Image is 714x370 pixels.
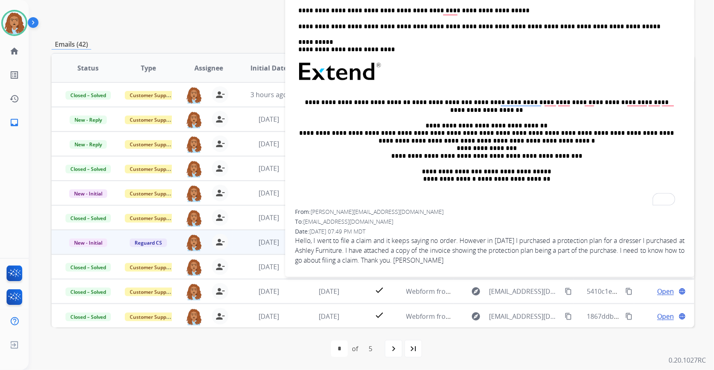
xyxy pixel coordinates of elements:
[678,288,686,295] mat-icon: language
[259,164,279,173] span: [DATE]
[186,308,202,325] img: agent-avatar
[215,237,225,247] mat-icon: person_remove
[125,116,178,124] span: Customer Support
[141,63,156,73] span: Type
[125,165,178,173] span: Customer Support
[70,116,107,124] span: New - Reply
[408,344,418,354] mat-icon: last_page
[259,139,279,148] span: [DATE]
[489,286,561,296] span: [EMAIL_ADDRESS][DOMAIN_NAME]
[125,313,178,321] span: Customer Support
[194,63,223,73] span: Assignee
[186,209,202,227] img: agent-avatar
[587,287,713,296] span: 5410c1e9-45c3-4713-b29a-645e4aed5649
[215,114,225,124] mat-icon: person_remove
[186,160,202,177] img: agent-avatar
[678,313,686,320] mat-icon: language
[295,227,685,236] div: Date:
[125,140,178,149] span: Customer Support
[471,311,481,321] mat-icon: explore
[215,163,225,173] mat-icon: person_remove
[65,313,111,321] span: Closed – Solved
[309,227,365,235] span: [DATE] 07:49 PM MDT
[186,136,202,153] img: agent-avatar
[215,213,225,222] mat-icon: person_remove
[295,218,685,226] div: To:
[215,311,225,321] mat-icon: person_remove
[130,238,167,247] span: Reguard CS
[65,91,111,100] span: Closed – Solved
[259,188,279,197] span: [DATE]
[9,118,19,127] mat-icon: inbox
[186,234,202,251] img: agent-avatar
[362,340,379,357] div: 5
[406,287,592,296] span: Webform from [EMAIL_ADDRESS][DOMAIN_NAME] on [DATE]
[215,286,225,296] mat-icon: person_remove
[295,208,685,216] div: From:
[587,312,714,321] span: 1867ddb2-2f86-40ed-9188-8ed264005ed2
[625,313,633,320] mat-icon: content_copy
[259,262,279,271] span: [DATE]
[69,238,107,247] span: New - Initial
[65,288,111,296] span: Closed – Solved
[374,285,384,295] mat-icon: check
[259,213,279,222] span: [DATE]
[215,188,225,198] mat-icon: person_remove
[9,46,19,56] mat-icon: home
[125,288,178,296] span: Customer Support
[406,312,592,321] span: Webform from [EMAIL_ADDRESS][DOMAIN_NAME] on [DATE]
[77,63,99,73] span: Status
[125,263,178,272] span: Customer Support
[65,214,111,222] span: Closed – Solved
[215,262,225,272] mat-icon: person_remove
[250,63,287,73] span: Initial Date
[259,287,279,296] span: [DATE]
[259,115,279,124] span: [DATE]
[389,344,399,354] mat-icon: navigate_next
[471,286,481,296] mat-icon: explore
[9,70,19,80] mat-icon: list_alt
[52,39,91,50] p: Emails (42)
[186,86,202,104] img: agent-avatar
[3,11,26,34] img: avatar
[259,312,279,321] span: [DATE]
[565,288,572,295] mat-icon: content_copy
[215,90,225,100] mat-icon: person_remove
[303,218,393,225] span: [EMAIL_ADDRESS][DOMAIN_NAME]
[186,185,202,202] img: agent-avatar
[259,238,279,247] span: [DATE]
[657,286,674,296] span: Open
[215,139,225,149] mat-icon: person_remove
[311,208,444,216] span: [PERSON_NAME][EMAIL_ADDRESS][DOMAIN_NAME]
[65,165,111,173] span: Closed – Solved
[319,287,339,296] span: [DATE]
[125,189,178,198] span: Customer Support
[69,189,107,198] span: New - Initial
[565,313,572,320] mat-icon: content_copy
[250,90,287,99] span: 3 hours ago
[186,259,202,276] img: agent-avatar
[489,311,561,321] span: [EMAIL_ADDRESS][DOMAIN_NAME]
[65,263,111,272] span: Closed – Solved
[125,214,178,222] span: Customer Support
[319,312,339,321] span: [DATE]
[657,311,674,321] span: Open
[70,140,107,149] span: New - Reply
[374,310,384,320] mat-icon: check
[186,283,202,300] img: agent-avatar
[186,111,202,128] img: agent-avatar
[625,288,633,295] mat-icon: content_copy
[352,344,358,354] div: of
[125,91,178,100] span: Customer Support
[9,94,19,104] mat-icon: history
[295,236,685,265] span: Hello, I went to file a claim and it keeps saying no order. However in [DATE] I purchased a prote...
[669,355,706,365] p: 0.20.1027RC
